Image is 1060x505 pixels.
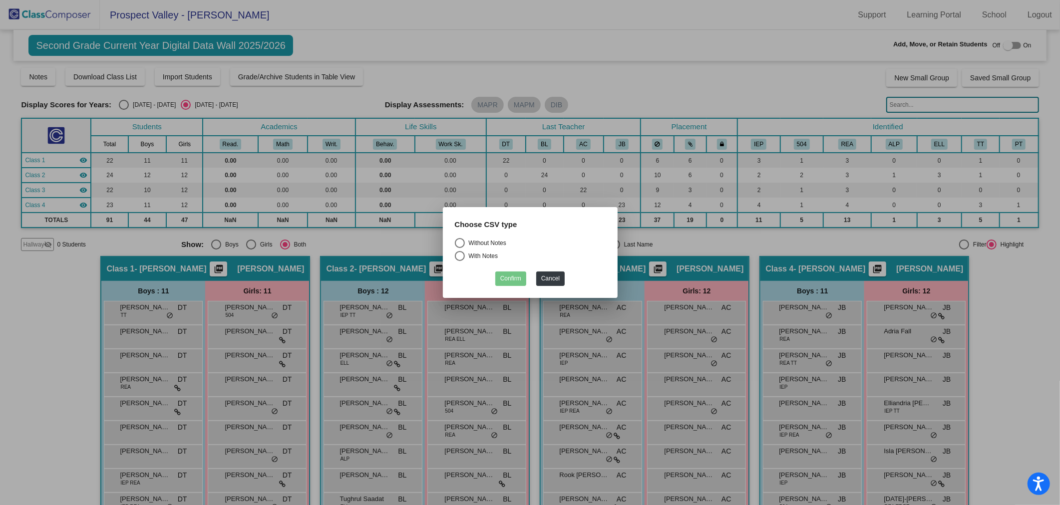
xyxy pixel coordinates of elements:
mat-radio-group: Select an option [455,238,606,264]
button: Cancel [536,271,565,286]
div: With Notes [465,252,498,260]
div: Without Notes [465,239,506,248]
label: Choose CSV type [455,219,517,231]
button: Confirm [495,271,526,286]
